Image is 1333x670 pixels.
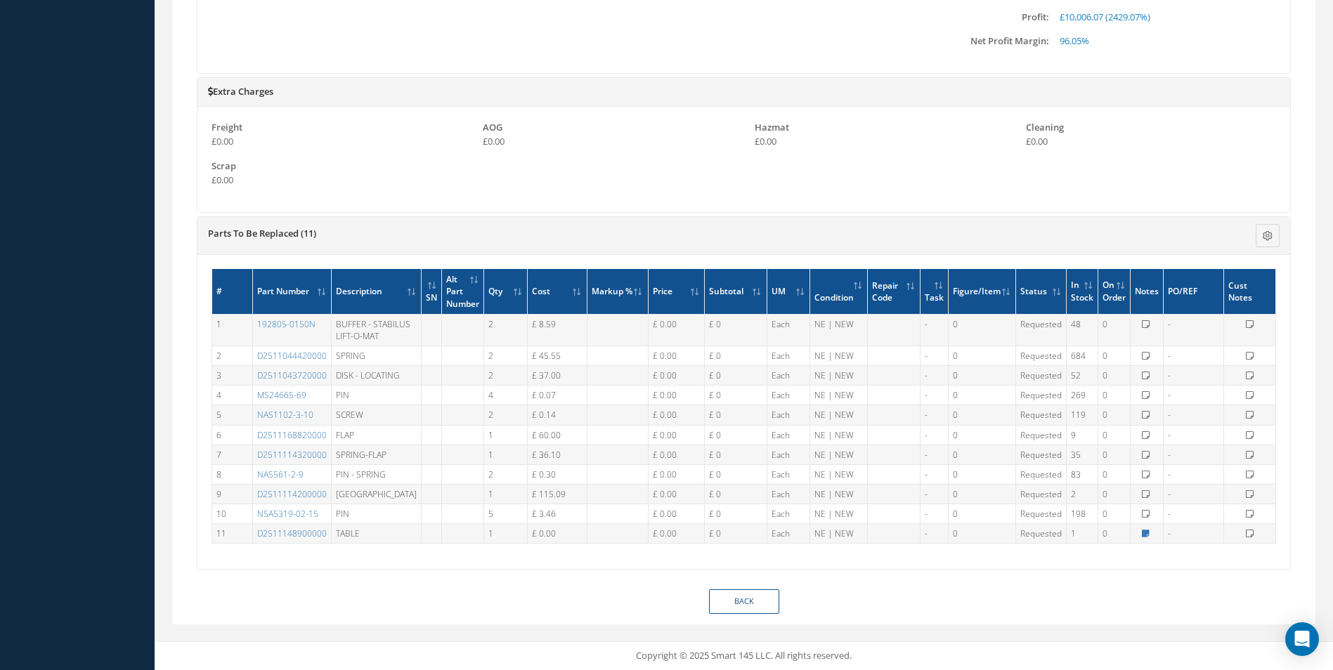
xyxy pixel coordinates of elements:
[1016,445,1067,464] td: Requested
[921,425,949,445] td: -
[810,386,868,405] td: NE | NEW
[767,484,809,504] td: Each
[587,269,648,314] th: Markup %
[921,386,949,405] td: -
[1098,445,1131,464] td: 0
[810,445,868,464] td: NE | NEW
[709,589,779,614] a: Back
[332,464,422,484] td: PIN - SPRING
[332,366,422,386] td: DISK - LOCATING
[1016,425,1067,445] td: Requested
[648,484,704,504] td: £ 0.00
[767,366,809,386] td: Each
[484,366,528,386] td: 2
[212,346,253,365] td: 2
[528,504,587,524] td: £ 3.46
[1098,484,1131,504] td: 0
[810,425,868,445] td: NE | NEW
[810,346,868,365] td: NE | NEW
[484,464,528,484] td: 2
[949,425,1016,445] td: 0
[332,405,422,425] td: SCREW
[484,386,528,405] td: 4
[949,366,1016,386] td: 0
[1098,524,1131,544] td: 0
[810,405,868,425] td: NE | NEW
[949,314,1016,346] td: 0
[1016,504,1067,524] td: Requested
[1016,464,1067,484] td: Requested
[648,314,704,346] td: £ 0.00
[257,409,313,421] a: NAS1102-3-10
[257,488,327,500] a: D2511114200000
[767,504,809,524] td: Each
[767,346,809,365] td: Each
[257,468,304,480] a: NAS561-2-9
[484,484,528,504] td: 1
[1098,346,1131,365] td: 0
[755,122,789,133] label: Hazmat
[257,350,327,362] a: D2511044420000
[1067,314,1098,346] td: 48
[868,269,921,314] th: Repair Code
[257,318,316,330] a: 192805-0150N
[1016,314,1067,346] td: Requested
[422,269,442,314] th: SN
[1164,269,1224,314] th: PO/REF
[1098,366,1131,386] td: 0
[332,524,422,544] td: TABLE
[1067,346,1098,365] td: 684
[483,135,733,149] div: £0.00
[332,425,422,445] td: FLAP
[483,122,502,133] label: AOG
[921,366,949,386] td: -
[1168,389,1171,401] span: -
[921,405,949,425] td: -
[648,386,704,405] td: £ 0.00
[705,425,767,445] td: £ 0
[1067,405,1098,425] td: 119
[442,269,484,314] th: Alt Part Number
[1098,405,1131,425] td: 0
[212,314,253,346] td: 1
[810,504,868,524] td: NE | NEW
[648,524,704,544] td: £ 0.00
[705,386,767,405] td: £ 0
[257,508,318,520] a: NSA5319-02-15
[1016,346,1067,365] td: Requested
[1168,429,1171,441] span: -
[1168,409,1171,421] span: -
[212,269,253,314] th: #
[208,85,273,98] a: Extra Charges
[949,524,1016,544] td: 0
[810,314,868,346] td: NE | NEW
[528,464,587,484] td: £ 0.30
[1067,425,1098,445] td: 9
[212,405,253,425] td: 5
[212,173,462,188] div: £0.00
[257,449,327,461] a: D2511114320000
[1285,622,1319,656] div: Open Intercom Messenger
[1098,504,1131,524] td: 0
[1098,464,1131,484] td: 0
[810,464,868,484] td: NE | NEW
[949,346,1016,365] td: 0
[767,314,809,346] td: Each
[921,445,949,464] td: -
[1016,366,1067,386] td: Requested
[528,425,587,445] td: £ 60.00
[212,464,253,484] td: 8
[949,269,1016,314] th: Figure/Item
[648,445,704,464] td: £ 0.00
[921,346,949,365] td: -
[528,445,587,464] td: £ 36.10
[1060,11,1150,23] span: £10,006.07 (2429.07%)
[484,524,528,544] td: 1
[921,314,949,346] td: -
[1026,135,1276,149] div: £0.00
[528,269,587,314] th: Cost
[484,269,528,314] th: Qty
[767,524,809,544] td: Each
[921,464,949,484] td: -
[528,346,587,365] td: £ 45.55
